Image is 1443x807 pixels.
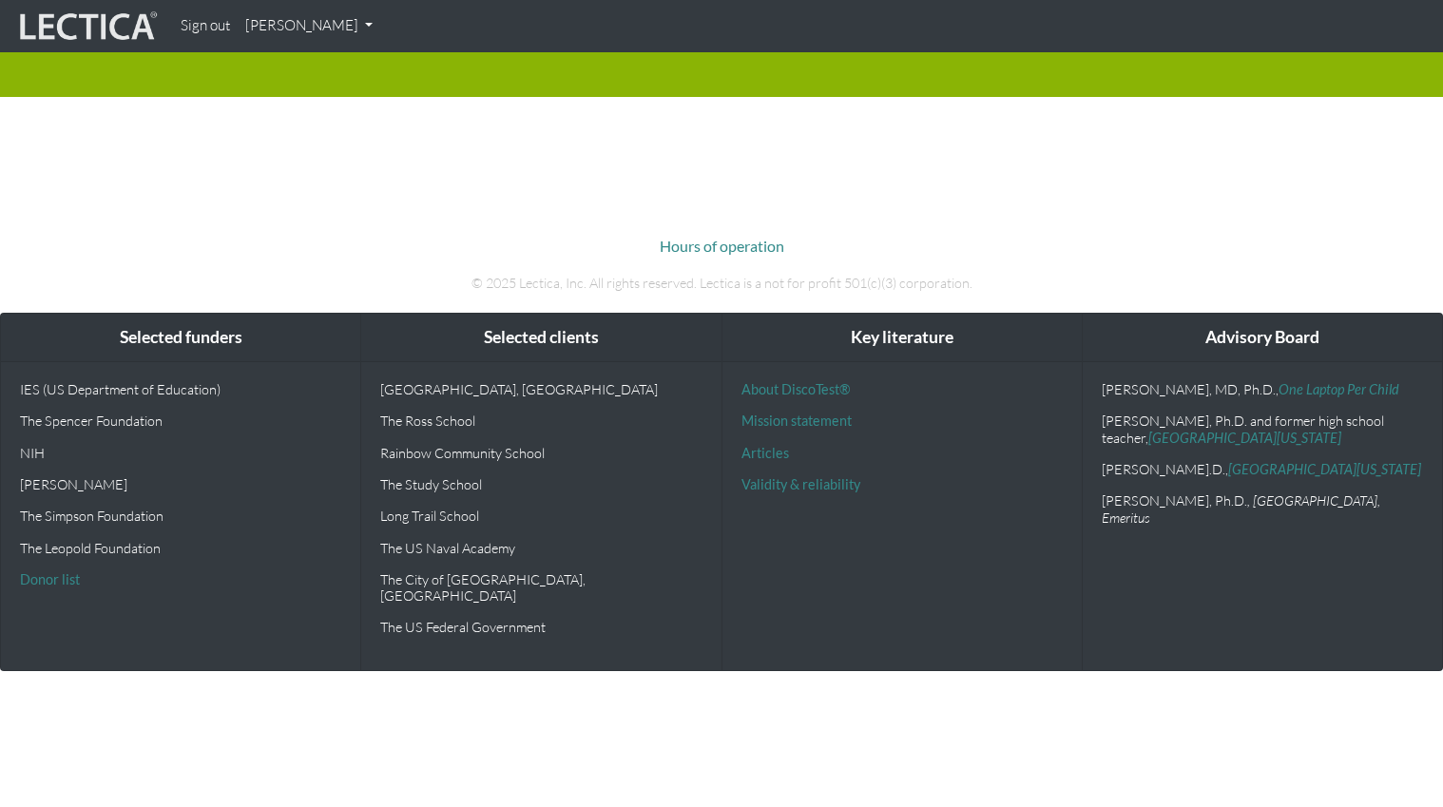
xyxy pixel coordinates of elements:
[1,314,360,362] div: Selected funders
[380,540,702,556] p: The US Naval Academy
[1102,381,1423,397] p: [PERSON_NAME], MD, Ph.D.,
[1148,430,1341,446] a: [GEOGRAPHIC_DATA][US_STATE]
[20,571,80,587] a: Donor list
[741,413,852,429] a: Mission statement
[20,540,341,556] p: The Leopold Foundation
[741,476,860,492] a: Validity & reliability
[20,476,341,492] p: [PERSON_NAME]
[194,273,1249,294] p: © 2025 Lectica, Inc. All rights reserved. Lectica is a not for profit 501(c)(3) corporation.
[1102,492,1423,526] p: [PERSON_NAME], Ph.D.
[1102,413,1423,446] p: [PERSON_NAME], Ph.D. and former high school teacher,
[1102,492,1380,525] em: , [GEOGRAPHIC_DATA], Emeritus
[1102,461,1423,477] p: [PERSON_NAME].D.,
[238,8,380,45] a: [PERSON_NAME]
[1279,381,1399,397] a: One Laptop Per Child
[380,619,702,635] p: The US Federal Government
[380,445,702,461] p: Rainbow Community School
[741,445,789,461] a: Articles
[380,508,702,524] p: Long Trail School
[1083,314,1442,362] div: Advisory Board
[173,8,238,45] a: Sign out
[20,445,341,461] p: NIH
[361,314,721,362] div: Selected clients
[380,476,702,492] p: The Study School
[20,508,341,524] p: The Simpson Foundation
[741,381,850,397] a: About DiscoTest®
[722,314,1082,362] div: Key literature
[380,571,702,605] p: The City of [GEOGRAPHIC_DATA], [GEOGRAPHIC_DATA]
[15,9,158,45] img: lecticalive
[660,237,784,255] a: Hours of operation
[380,381,702,397] p: [GEOGRAPHIC_DATA], [GEOGRAPHIC_DATA]
[1228,461,1421,477] a: [GEOGRAPHIC_DATA][US_STATE]
[380,413,702,429] p: The Ross School
[20,413,341,429] p: The Spencer Foundation
[20,381,341,397] p: IES (US Department of Education)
